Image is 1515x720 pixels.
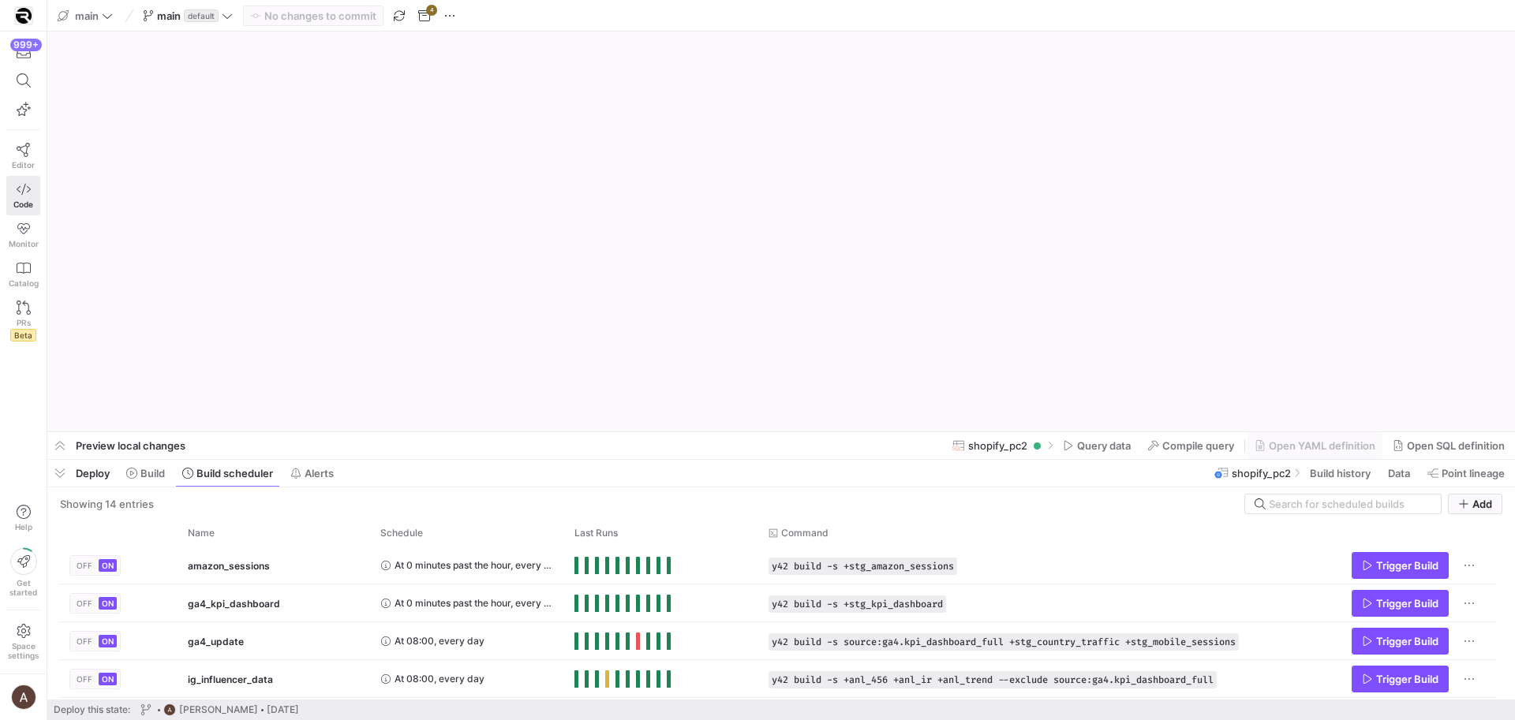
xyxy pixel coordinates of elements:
[179,704,258,715] span: [PERSON_NAME]
[1407,439,1505,452] span: Open SQL definition
[11,685,36,710] img: https://lh3.googleusercontent.com/a/AEdFTp4_8LqxRyxVUtC19lo4LS2NU-n5oC7apraV2tR5=s96-c
[184,9,219,22] span: default
[175,460,280,487] button: Build scheduler
[17,318,31,327] span: PRs
[1352,590,1449,617] button: Trigger Build
[772,561,954,572] span: y42 build -s +stg_amazon_sessions
[10,329,36,341] span: Beta
[60,622,1496,660] div: Press SPACE to select this row.
[102,599,114,608] span: ON
[6,542,40,603] button: Getstarted
[1056,432,1138,459] button: Query data
[1376,597,1438,610] span: Trigger Build
[188,623,244,660] span: ga4_update
[9,578,37,597] span: Get started
[395,622,484,659] span: At 08:00, every day
[1352,552,1449,579] button: Trigger Build
[781,528,829,539] span: Command
[8,641,39,660] span: Space settings
[1420,460,1512,487] button: Point lineage
[1386,432,1512,459] button: Open SQL definition
[9,239,39,248] span: Monitor
[6,617,40,667] a: Spacesettings
[188,585,280,622] span: ga4_kpi_dashboard
[305,467,334,479] span: Alerts
[76,467,110,479] span: Deploy
[267,704,299,715] span: [DATE]
[1376,635,1438,647] span: Trigger Build
[1077,439,1131,452] span: Query data
[13,522,33,532] span: Help
[1472,498,1492,510] span: Add
[1269,498,1431,510] input: Search for scheduled builds
[140,467,165,479] span: Build
[12,160,35,170] span: Editor
[139,6,237,26] button: maindefault
[1381,460,1417,487] button: Data
[77,674,92,684] span: OFF
[1388,467,1410,479] span: Data
[16,8,32,24] img: https://storage.googleapis.com/y42-prod-data-exchange/images/9vP1ZiGb3SDtS36M2oSqLE2NxN9MAbKgqIYc...
[77,561,92,570] span: OFF
[1141,432,1241,459] button: Compile query
[6,215,40,255] a: Monitor
[6,176,40,215] a: Code
[75,9,99,22] span: main
[1232,467,1291,479] span: shopify_pc2
[772,674,1214,685] span: y42 build -s +anl_456 +anl_ir +anl_trend --exclude source:ga4.kpi_dashboard_full
[9,278,39,288] span: Catalog
[6,294,40,348] a: PRsBeta
[137,699,303,720] button: https://lh3.googleusercontent.com/a/AEdFTp4_8LqxRyxVUtC19lo4LS2NU-n5oC7apraV2tR5=s96-c[PERSON_NAM...
[188,528,215,539] span: Name
[188,547,270,584] span: amazon_sessions
[1376,673,1438,685] span: Trigger Build
[395,660,484,697] span: At 08:00, every day
[6,498,40,539] button: Help
[1162,439,1234,452] span: Compile query
[77,599,92,608] span: OFF
[6,2,40,29] a: https://storage.googleapis.com/y42-prod-data-exchange/images/9vP1ZiGb3SDtS36M2oSqLE2NxN9MAbKgqIYc...
[1352,628,1449,655] button: Trigger Build
[60,498,154,510] div: Showing 14 entries
[1376,559,1438,572] span: Trigger Build
[1303,460,1378,487] button: Build history
[1352,666,1449,692] button: Trigger Build
[60,584,1496,622] div: Press SPACE to select this row.
[10,39,42,51] div: 999+
[77,636,92,646] span: OFF
[188,661,273,698] span: ig_influencer_data
[60,660,1496,698] div: Press SPACE to select this row.
[395,547,555,584] span: At 0 minutes past the hour, every 2 hours, every day
[54,6,117,26] button: main
[54,704,130,715] span: Deploy this state:
[13,200,33,209] span: Code
[102,674,114,684] span: ON
[76,439,185,452] span: Preview local changes
[1442,467,1505,479] span: Point lineage
[196,467,273,479] span: Build scheduler
[283,460,341,487] button: Alerts
[102,636,114,646] span: ON
[119,460,172,487] button: Build
[157,9,181,22] span: main
[6,681,40,714] button: https://lh3.googleusercontent.com/a/AEdFTp4_8LqxRyxVUtC19lo4LS2NU-n5oC7apraV2tR5=s96-c
[772,636,1236,647] span: y42 build -s source:ga4.kpi_dashboard_full +stg_country_traffic +stg_mobile_sessions
[968,439,1027,452] span: shopify_pc2
[574,528,618,539] span: Last Runs
[102,561,114,570] span: ON
[6,255,40,294] a: Catalog
[60,547,1496,584] div: Press SPACE to select this row.
[1310,467,1371,479] span: Build history
[380,528,423,539] span: Schedule
[772,599,943,610] span: y42 build -s +stg_kpi_dashboard
[163,703,176,716] img: https://lh3.googleusercontent.com/a/AEdFTp4_8LqxRyxVUtC19lo4LS2NU-n5oC7apraV2tR5=s96-c
[1448,494,1502,514] button: Add
[6,136,40,176] a: Editor
[6,38,40,66] button: 999+
[395,584,555,621] span: At 0 minutes past the hour, every 3 hours, every day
